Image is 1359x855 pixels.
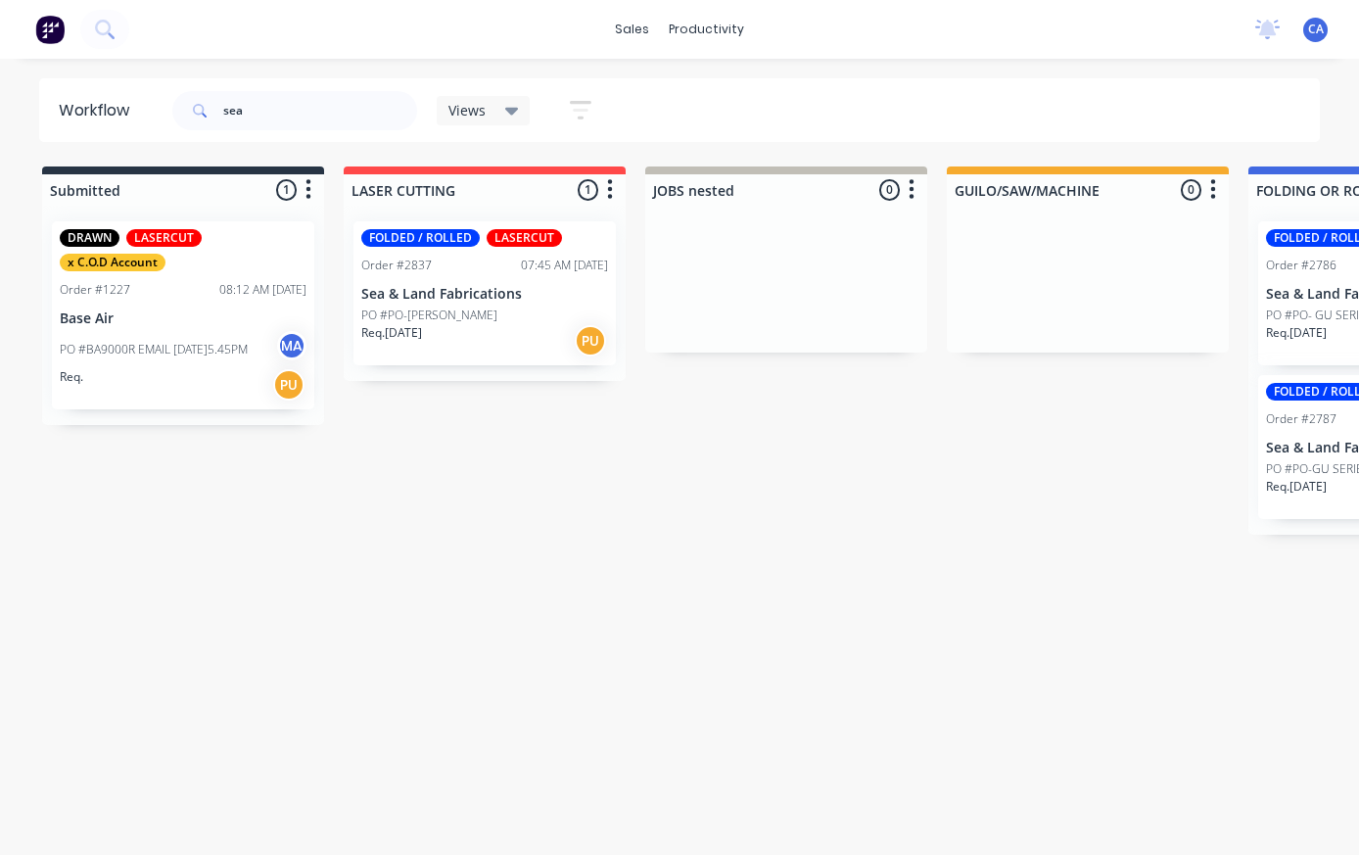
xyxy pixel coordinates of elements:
[60,281,130,299] div: Order #1227
[219,281,306,299] div: 08:12 AM [DATE]
[59,99,139,122] div: Workflow
[60,229,119,247] div: DRAWN
[353,221,616,365] div: FOLDED / ROLLEDLASERCUTOrder #283707:45 AM [DATE]Sea & Land FabricationsPO #PO-[PERSON_NAME]Req.[...
[126,229,202,247] div: LASERCUT
[448,100,486,120] span: Views
[273,369,305,401] div: PU
[361,324,422,342] p: Req. [DATE]
[60,368,83,386] p: Req.
[659,15,754,44] div: productivity
[361,307,497,324] p: PO #PO-[PERSON_NAME]
[361,286,608,303] p: Sea & Land Fabrications
[1266,257,1336,274] div: Order #2786
[521,257,608,274] div: 07:45 AM [DATE]
[60,341,248,358] p: PO #BA9000R EMAIL [DATE]5.45PM
[52,221,314,409] div: DRAWNLASERCUTx C.O.D AccountOrder #122708:12 AM [DATE]Base AirPO #BA9000R EMAIL [DATE]5.45PMMAReq.PU
[1308,21,1324,38] span: CA
[277,331,306,360] div: MA
[487,229,562,247] div: LASERCUT
[361,229,480,247] div: FOLDED / ROLLED
[605,15,659,44] div: sales
[35,15,65,44] img: Factory
[60,254,165,271] div: x C.O.D Account
[575,325,606,356] div: PU
[223,91,417,130] input: Search for orders...
[60,310,306,327] p: Base Air
[361,257,432,274] div: Order #2837
[1266,478,1327,496] p: Req. [DATE]
[1266,324,1327,342] p: Req. [DATE]
[1266,410,1336,428] div: Order #2787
